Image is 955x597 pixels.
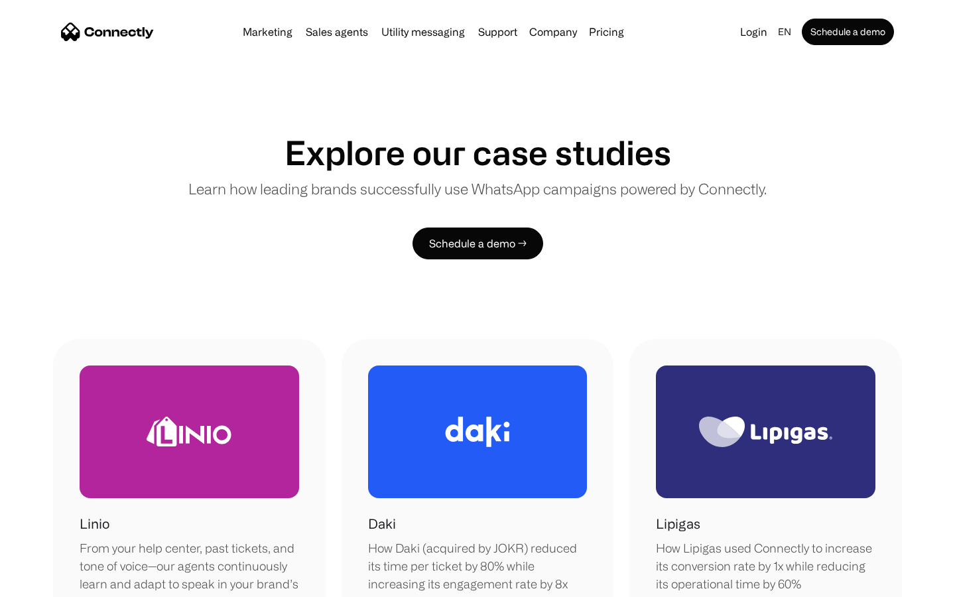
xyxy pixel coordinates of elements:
[525,23,581,41] div: Company
[473,27,523,37] a: Support
[656,539,875,593] div: How Lipigas used Connectly to increase its conversion rate by 1x while reducing its operational t...
[13,572,80,592] aside: Language selected: English
[27,574,80,592] ul: Language list
[656,514,700,534] h1: Lipigas
[147,417,231,446] img: Linio Logo
[778,23,791,41] div: en
[445,417,510,447] img: Daki Logo
[773,23,799,41] div: en
[529,23,577,41] div: Company
[188,178,767,200] p: Learn how leading brands successfully use WhatsApp campaigns powered by Connectly.
[413,228,543,259] a: Schedule a demo →
[300,27,373,37] a: Sales agents
[285,133,671,172] h1: Explore our case studies
[237,27,298,37] a: Marketing
[584,27,629,37] a: Pricing
[376,27,470,37] a: Utility messaging
[80,514,109,534] h1: Linio
[802,19,894,45] a: Schedule a demo
[61,22,154,42] a: home
[368,514,396,534] h1: Daki
[735,23,773,41] a: Login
